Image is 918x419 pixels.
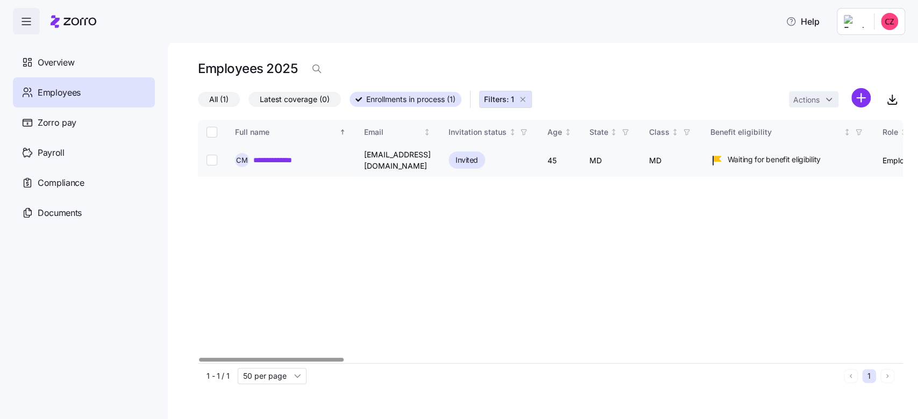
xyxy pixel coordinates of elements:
[456,154,478,167] span: Invited
[539,120,581,145] th: AgeNot sorted
[13,107,155,138] a: Zorro pay
[38,56,74,69] span: Overview
[440,120,539,145] th: Invitation statusNot sorted
[38,86,81,99] span: Employees
[844,369,858,383] button: Previous page
[38,146,65,160] span: Payroll
[844,15,865,28] img: Employer logo
[728,154,821,165] span: Waiting for benefit eligibility
[641,120,702,145] th: ClassNot sorted
[423,128,431,136] div: Not sorted
[207,127,217,138] input: Select all records
[236,157,248,164] span: C M
[702,120,874,145] th: Benefit eligibilityNot sorted
[900,128,907,136] div: Not sorted
[671,128,679,136] div: Not sorted
[235,126,337,138] div: Full name
[777,11,828,32] button: Help
[198,60,297,77] h1: Employees 2025
[793,96,820,104] span: Actions
[226,120,355,145] th: Full nameSorted ascending
[355,120,440,145] th: EmailNot sorted
[581,145,641,177] td: MD
[355,145,440,177] td: [EMAIL_ADDRESS][DOMAIN_NAME]
[207,371,229,381] span: 1 - 1 / 1
[13,168,155,198] a: Compliance
[786,15,820,28] span: Help
[610,128,617,136] div: Not sorted
[366,92,456,106] span: Enrollments in process (1)
[581,120,641,145] th: StateNot sorted
[260,92,330,106] span: Latest coverage (0)
[484,94,514,105] span: Filters: 1
[449,126,507,138] div: Invitation status
[564,128,572,136] div: Not sorted
[539,145,581,177] td: 45
[38,116,76,129] span: Zorro pay
[479,91,532,108] button: Filters: 1
[13,47,155,77] a: Overview
[207,155,217,165] input: Select record 1
[589,126,608,138] div: State
[843,128,851,136] div: Not sorted
[339,128,346,136] div: Sorted ascending
[209,92,229,106] span: All (1)
[851,88,871,107] svg: add icon
[710,126,842,138] div: Benefit eligibility
[880,369,894,383] button: Next page
[789,91,838,107] button: Actions
[13,138,155,168] a: Payroll
[883,126,898,138] div: Role
[13,77,155,107] a: Employees
[13,198,155,228] a: Documents
[38,176,84,190] span: Compliance
[364,126,422,138] div: Email
[649,126,670,138] div: Class
[641,145,702,177] td: MD
[881,13,898,30] img: 9727d2863a7081a35fb3372cb5aaeec9
[38,206,82,220] span: Documents
[547,126,562,138] div: Age
[862,369,876,383] button: 1
[509,128,516,136] div: Not sorted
